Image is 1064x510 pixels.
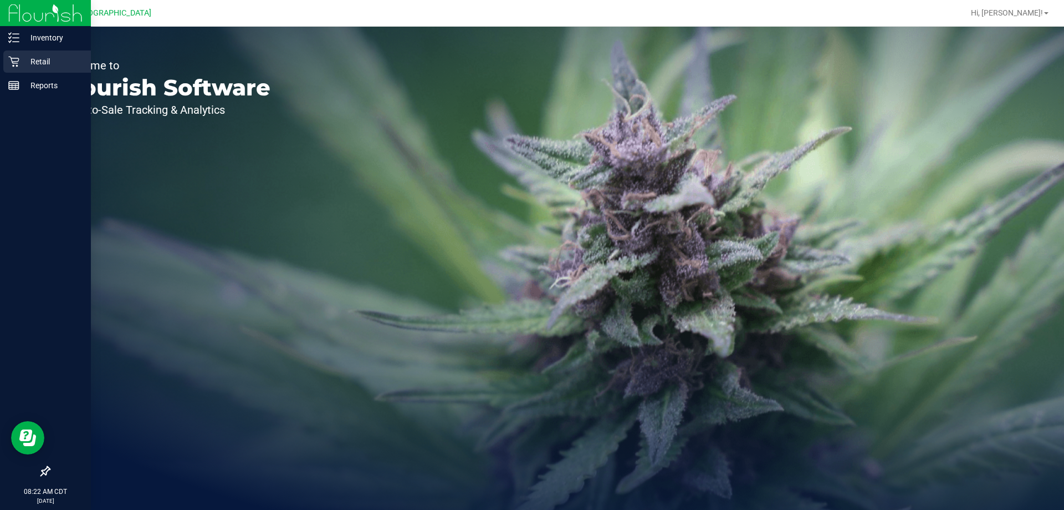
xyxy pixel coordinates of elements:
[19,31,86,44] p: Inventory
[60,104,270,115] p: Seed-to-Sale Tracking & Analytics
[971,8,1043,17] span: Hi, [PERSON_NAME]!
[19,79,86,92] p: Reports
[60,60,270,71] p: Welcome to
[8,56,19,67] inline-svg: Retail
[11,421,44,455] iframe: Resource center
[19,55,86,68] p: Retail
[5,487,86,497] p: 08:22 AM CDT
[5,497,86,505] p: [DATE]
[8,32,19,43] inline-svg: Inventory
[60,77,270,99] p: Flourish Software
[8,80,19,91] inline-svg: Reports
[75,8,151,18] span: [GEOGRAPHIC_DATA]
